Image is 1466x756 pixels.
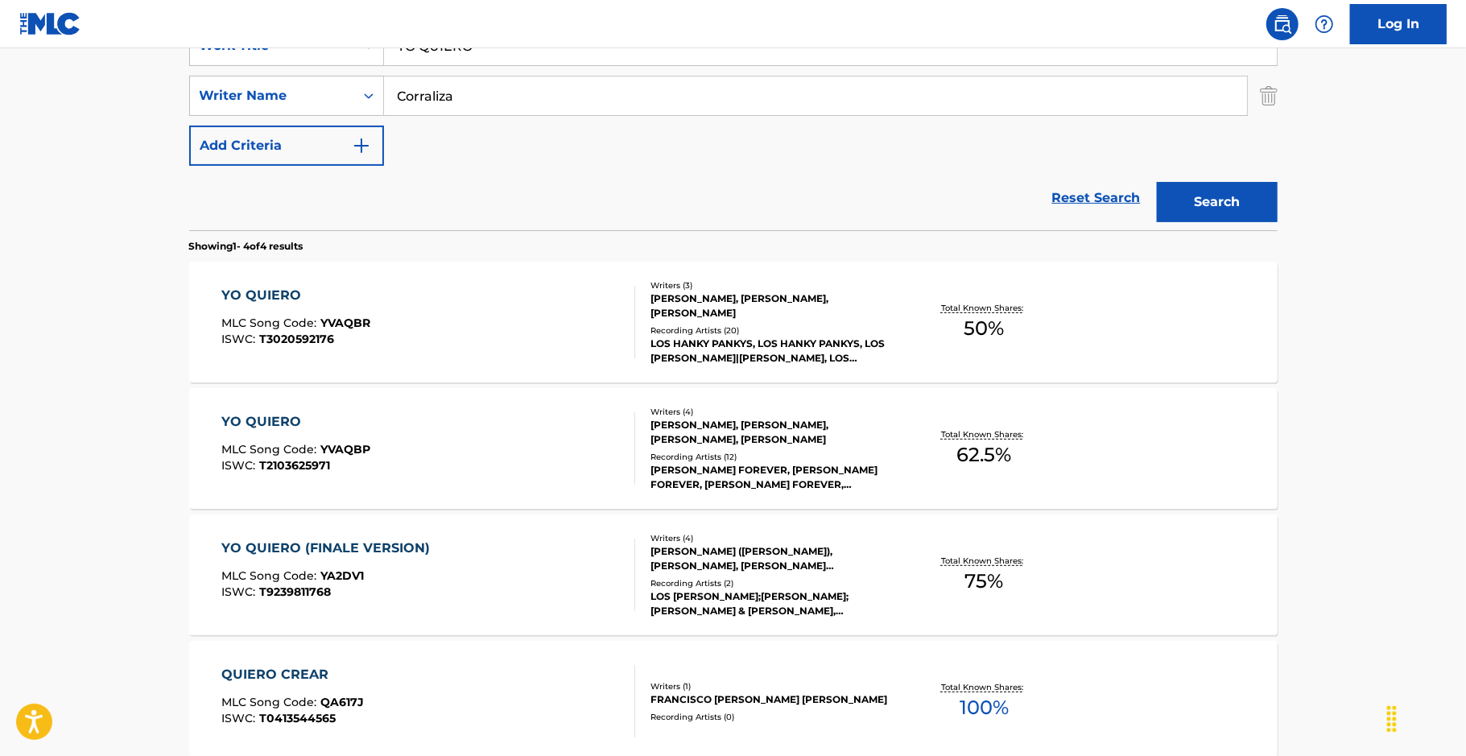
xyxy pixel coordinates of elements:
div: [PERSON_NAME], [PERSON_NAME], [PERSON_NAME] [650,291,894,320]
span: T2103625971 [259,458,330,473]
span: MLC Song Code : [221,695,320,709]
div: Recording Artists ( 0 ) [650,711,894,723]
a: YO QUIERO (FINALE VERSION)MLC Song Code:YA2DV1ISWC:T9239811768Writers (4)[PERSON_NAME] ([PERSON_N... [189,514,1278,635]
div: LOS HANKY PANKYS, LOS HANKY PANKYS, LOS [PERSON_NAME]|[PERSON_NAME], LOS [PERSON_NAME]|[PERSON_NA... [650,337,894,366]
a: Reset Search [1044,180,1149,216]
div: Writers ( 4 ) [650,532,894,544]
p: Showing 1 - 4 of 4 results [189,239,304,254]
button: Search [1157,182,1278,222]
div: Writer Name [200,86,345,105]
span: T3020592176 [259,332,334,346]
div: [PERSON_NAME] ([PERSON_NAME]), [PERSON_NAME], [PERSON_NAME] [PERSON_NAME], [PERSON_NAME] [650,544,894,573]
div: Recording Artists ( 20 ) [650,324,894,337]
span: MLC Song Code : [221,568,320,583]
span: YA2DV1 [320,568,364,583]
div: QUIERO CREAR [221,665,364,684]
div: Drag [1379,695,1405,743]
img: 9d2ae6d4665cec9f34b9.svg [352,136,371,155]
div: YO QUIERO [221,286,370,305]
span: ISWC : [221,585,259,599]
div: YO QUIERO (FINALE VERSION) [221,539,438,558]
span: T0413544565 [259,711,336,725]
div: Help [1308,8,1340,40]
img: search [1273,14,1292,34]
span: ISWC : [221,458,259,473]
span: ISWC : [221,711,259,725]
a: YO QUIEROMLC Song Code:YVAQBRISWC:T3020592176Writers (3)[PERSON_NAME], [PERSON_NAME], [PERSON_NAM... [189,262,1278,382]
iframe: Chat Widget [1385,679,1466,756]
p: Total Known Shares: [941,681,1027,693]
a: Log In [1350,4,1447,44]
form: Search Form [189,26,1278,230]
span: MLC Song Code : [221,442,320,456]
div: Recording Artists ( 2 ) [650,577,894,589]
span: T9239811768 [259,585,331,599]
div: Writers ( 1 ) [650,680,894,692]
span: 50 % [964,314,1004,343]
span: YVAQBP [320,442,370,456]
p: Total Known Shares: [941,428,1027,440]
img: help [1315,14,1334,34]
p: Total Known Shares: [941,555,1027,567]
span: YVAQBR [320,316,370,330]
a: Public Search [1266,8,1299,40]
div: [PERSON_NAME], [PERSON_NAME], [PERSON_NAME], [PERSON_NAME] [650,418,894,447]
img: MLC Logo [19,12,81,35]
div: YO QUIERO [221,412,370,432]
div: [PERSON_NAME] FOREVER, [PERSON_NAME] FOREVER, [PERSON_NAME] FOREVER, [PERSON_NAME] FOREVER, [PERS... [650,463,894,492]
div: Writers ( 3 ) [650,279,894,291]
div: Recording Artists ( 12 ) [650,451,894,463]
div: Writers ( 4 ) [650,406,894,418]
img: Delete Criterion [1260,76,1278,116]
p: Total Known Shares: [941,302,1027,314]
a: YO QUIEROMLC Song Code:YVAQBPISWC:T2103625971Writers (4)[PERSON_NAME], [PERSON_NAME], [PERSON_NAM... [189,388,1278,509]
button: Add Criteria [189,126,384,166]
span: QA617J [320,695,364,709]
span: ISWC : [221,332,259,346]
div: LOS [PERSON_NAME];[PERSON_NAME];[PERSON_NAME] & [PERSON_NAME], [PERSON_NAME];LOS [PERSON_NAME];[P... [650,589,894,618]
span: 75 % [964,567,1003,596]
div: FRANCISCO [PERSON_NAME] [PERSON_NAME] [650,692,894,707]
span: MLC Song Code : [221,316,320,330]
span: 100 % [960,693,1009,722]
span: 62.5 % [956,440,1011,469]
